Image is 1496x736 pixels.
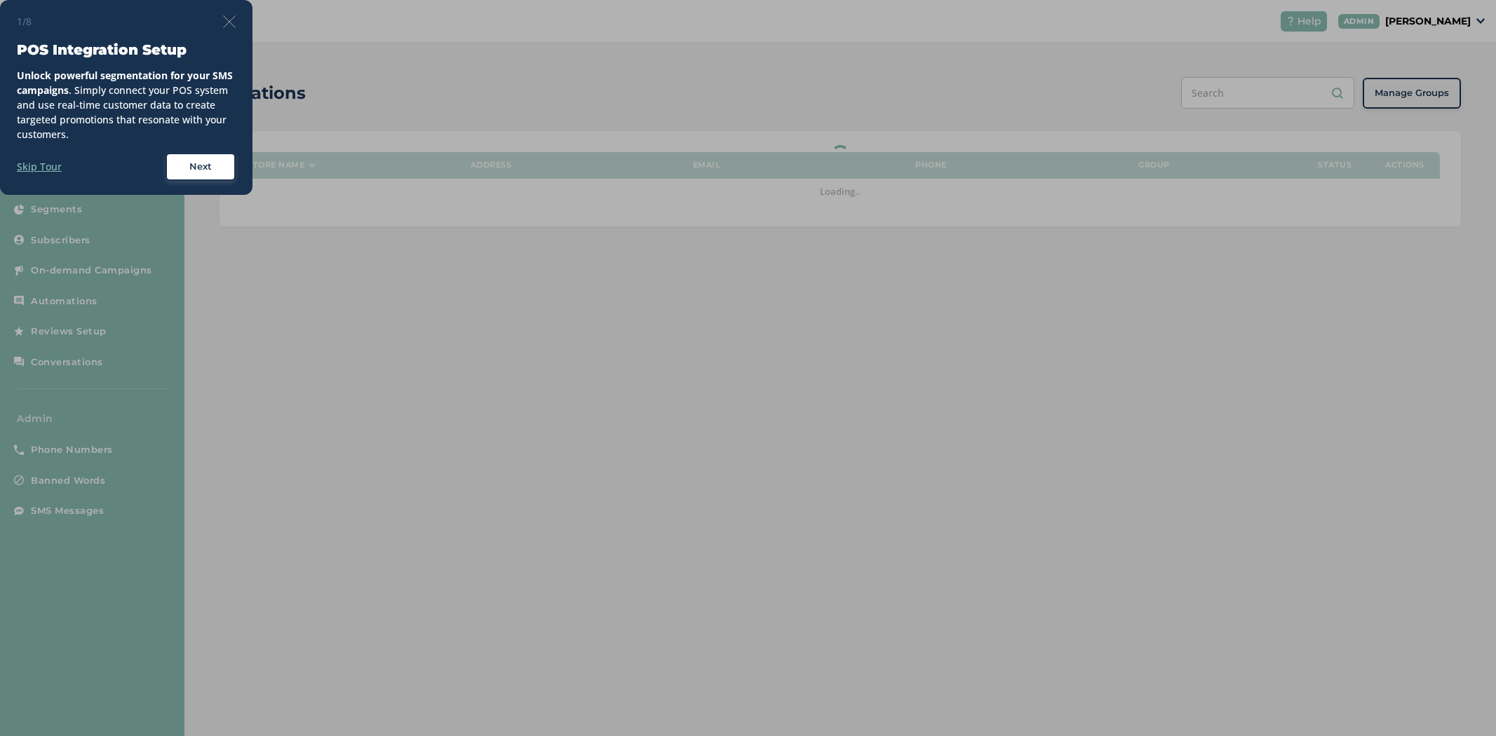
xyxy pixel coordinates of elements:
[166,153,236,181] button: Next
[17,14,32,29] span: 1/8
[17,69,233,97] strong: Unlock powerful segmentation for your SMS campaigns
[17,159,62,174] label: Skip Tour
[223,15,236,28] img: icon-close-thin-accent-606ae9a3.svg
[17,68,236,142] div: . Simply connect your POS system and use real-time customer data to create targeted promotions th...
[189,160,212,174] span: Next
[1426,669,1496,736] iframe: Chat Widget
[17,40,236,60] h3: POS Integration Setup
